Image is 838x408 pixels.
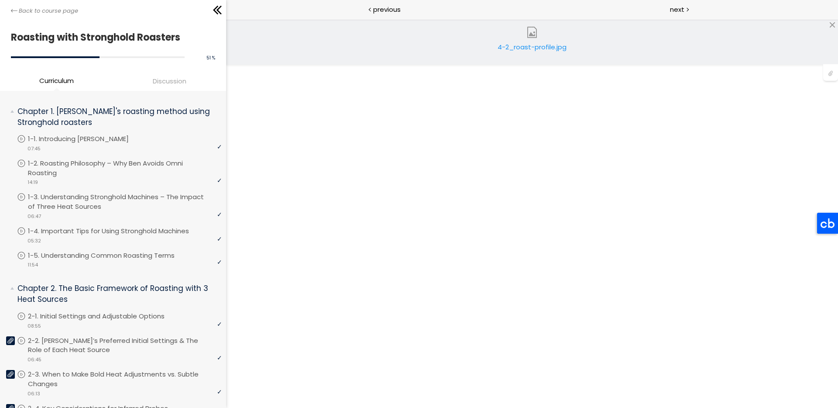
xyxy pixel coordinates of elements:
span: next [670,4,684,14]
span: 07:45 [27,145,41,152]
p: 2-2. [PERSON_NAME]’s Preferred Initial Settings & The Role of Each Heat Source [28,336,222,355]
h1: Roasting with Stronghold Roasters [11,29,211,45]
span: previous [373,4,401,14]
span: 06:13 [27,390,40,398]
div: 4-2_roast-profile.jpg [495,42,569,59]
img: attachment-image.png [526,27,538,38]
span: Curriculum [39,76,74,86]
a: Back to course page [11,7,78,15]
p: 1-2. Roasting Philosophy – Why Ben Avoids Omni Roasting [28,159,222,178]
span: 51 % [206,55,215,61]
span: 11:54 [27,261,38,269]
p: 2-1. Initial Settings and Adjustable Options [28,311,182,321]
p: 1-5. Understanding Common Roasting Terms [28,251,192,260]
span: Discussion [153,76,186,86]
p: 1-1. Introducing [PERSON_NAME] [28,134,146,144]
span: 08:55 [27,322,41,330]
p: Chapter 1. [PERSON_NAME]'s roasting method using Stronghold roasters [17,106,215,128]
p: 1-3. Understanding Stronghold Machines – The Impact of Three Heat Sources [28,192,222,211]
p: 2-3. When to Make Bold Heat Adjustments vs. Subtle Changes [28,370,222,389]
span: 06:45 [27,356,41,363]
span: 06:47 [27,213,41,220]
span: 14:19 [27,179,38,186]
span: 05:32 [27,237,41,245]
p: 1-4. Important Tips for Using Stronghold Machines [28,226,206,236]
p: Chapter 2. The Basic Framework of Roasting with 3 Heat Sources [17,283,215,304]
span: Back to course page [19,7,78,15]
